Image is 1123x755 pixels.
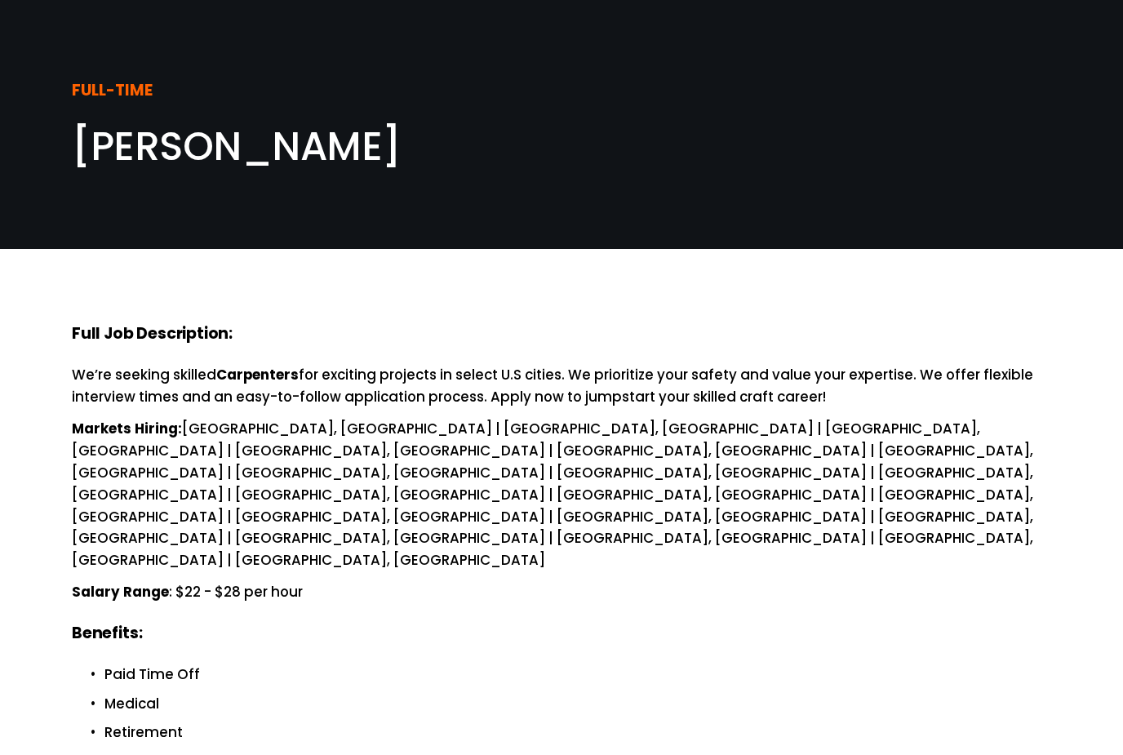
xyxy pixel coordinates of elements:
[72,581,1051,603] p: : $22 - $28 per hour
[72,582,169,602] strong: Salary Range
[216,365,299,384] strong: Carpenters
[72,622,142,644] strong: Benefits:
[72,418,1051,571] p: [GEOGRAPHIC_DATA], [GEOGRAPHIC_DATA] | [GEOGRAPHIC_DATA], [GEOGRAPHIC_DATA] | [GEOGRAPHIC_DATA], ...
[72,322,233,344] strong: Full Job Description:
[72,419,182,438] strong: Markets Hiring:
[72,79,153,101] strong: FULL-TIME
[72,119,402,174] span: [PERSON_NAME]
[104,693,1051,715] p: Medical
[104,722,1051,744] p: Retirement
[72,364,1051,408] p: We’re seeking skilled for exciting projects in select U.S cities. We prioritize your safety and v...
[104,664,1051,686] p: Paid Time Off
